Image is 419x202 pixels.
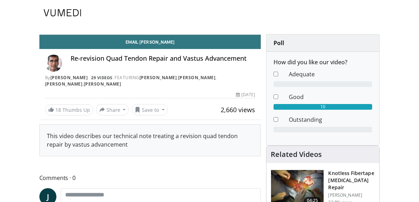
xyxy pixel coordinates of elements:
img: Avatar [45,55,62,72]
button: Save to [132,104,168,115]
a: Email [PERSON_NAME] [39,35,261,49]
button: Share [96,104,129,115]
a: [PERSON_NAME] [50,75,88,81]
dd: Outstanding [283,115,377,124]
h3: Knotless Fibertape [MEDICAL_DATA] Repair [328,170,375,191]
a: 29 Videos [89,75,115,81]
span: 2,660 views [221,105,255,114]
a: [PERSON_NAME] [178,75,216,81]
div: By FEATURING , , , [45,75,255,87]
h6: How did you like our video? [274,59,372,66]
p: [PERSON_NAME] [328,192,375,198]
span: Comments 0 [39,173,261,182]
a: [PERSON_NAME] [84,81,121,87]
span: 18 [55,107,61,113]
dd: Adequate [283,70,377,78]
h4: Re-revision Quad Tendon Repair and Vastus Advancement [71,55,255,62]
div: [DATE] [236,92,255,98]
strong: Poll [274,39,284,47]
h4: Related Videos [271,150,322,159]
a: [PERSON_NAME] [139,75,177,81]
img: VuMedi Logo [44,9,81,16]
div: 10 [274,104,372,110]
a: [PERSON_NAME] [45,81,83,87]
a: 18 Thumbs Up [45,104,93,115]
dd: Good [283,93,377,101]
div: This video describes our technical note treating a revision quad tendon repair by vastus advancement [47,132,254,149]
